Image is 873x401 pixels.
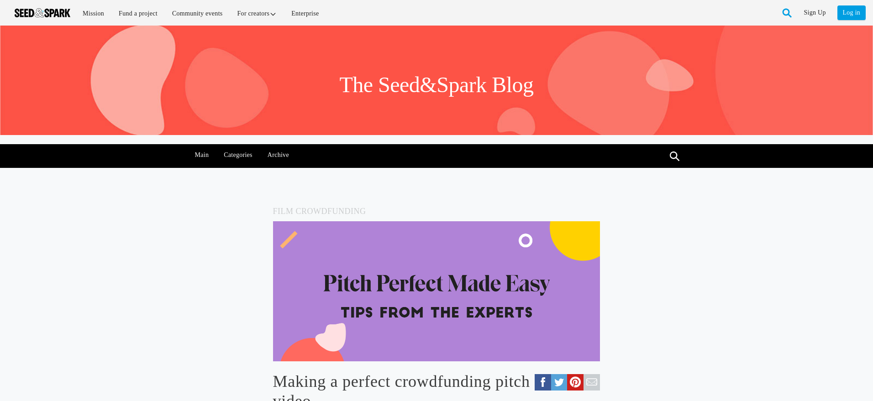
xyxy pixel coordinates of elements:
a: Log in [837,5,866,20]
img: blog%20header%203.png [273,221,600,361]
a: Main [190,144,214,166]
a: Fund a project [112,4,164,23]
a: Community events [166,4,229,23]
img: Seed amp; Spark [15,8,70,17]
a: Categories [219,144,258,166]
a: Mission [76,4,110,23]
a: For creators [231,4,284,23]
h5: Film Crowdfunding [273,204,600,218]
a: Enterprise [285,4,325,23]
h1: The Seed&Spark Blog [339,71,533,99]
a: Sign Up [804,5,826,20]
a: Archive [263,144,294,166]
